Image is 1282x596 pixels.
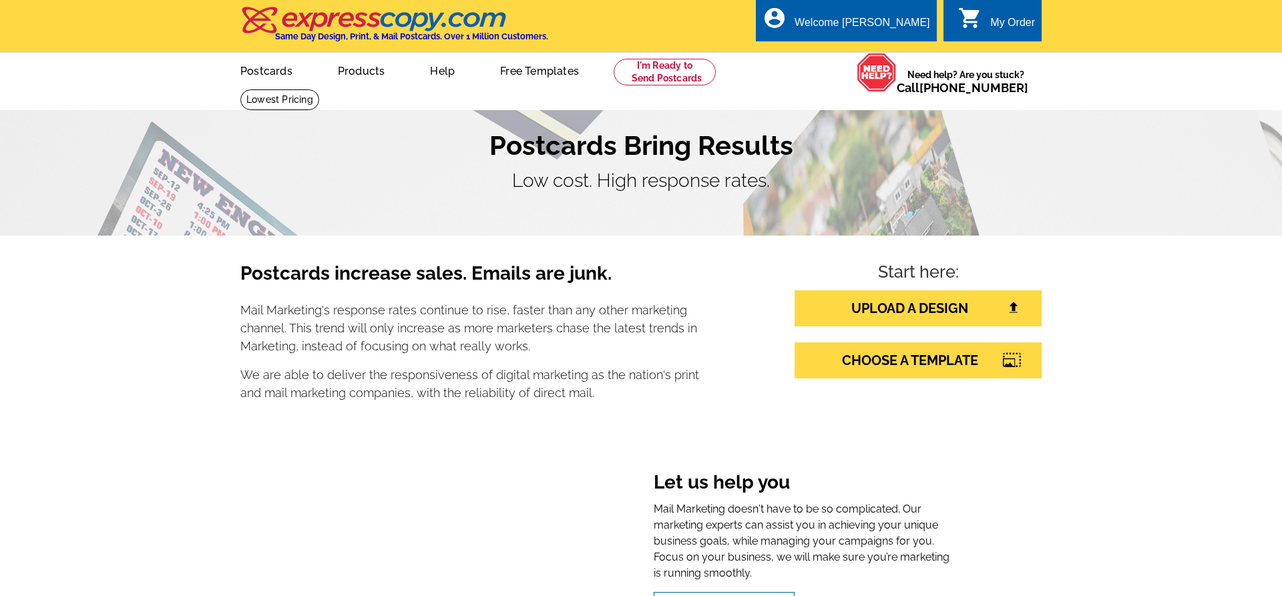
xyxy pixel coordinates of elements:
[795,17,929,35] div: Welcome [PERSON_NAME]
[958,15,1035,31] a: shopping_cart My Order
[240,262,700,296] h3: Postcards increase sales. Emails are junk.
[275,31,548,41] h4: Same Day Design, Print, & Mail Postcards. Over 1 Million Customers.
[795,342,1042,378] a: CHOOSE A TEMPLATE
[795,290,1042,326] a: UPLOAD A DESIGN
[240,167,1042,195] p: Low cost. High response rates.
[409,54,476,85] a: Help
[240,129,1042,162] h1: Postcards Bring Results
[990,17,1035,35] div: My Order
[219,54,314,85] a: Postcards
[240,366,700,402] p: We are able to deliver the responsiveness of digital marketing as the nation's print and mail mar...
[479,54,600,85] a: Free Templates
[919,81,1028,95] a: [PHONE_NUMBER]
[897,81,1028,95] span: Call
[654,471,952,497] h3: Let us help you
[240,16,548,41] a: Same Day Design, Print, & Mail Postcards. Over 1 Million Customers.
[897,68,1035,95] span: Need help? Are you stuck?
[763,6,787,30] i: account_circle
[240,301,700,355] p: Mail Marketing's response rates continue to rise, faster than any other marketing channel. This t...
[654,501,952,581] p: Mail Marketing doesn't have to be so complicated. Our marketing experts can assist you in achievi...
[795,262,1042,285] h4: Start here:
[857,53,897,92] img: help
[958,6,982,30] i: shopping_cart
[316,54,407,85] a: Products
